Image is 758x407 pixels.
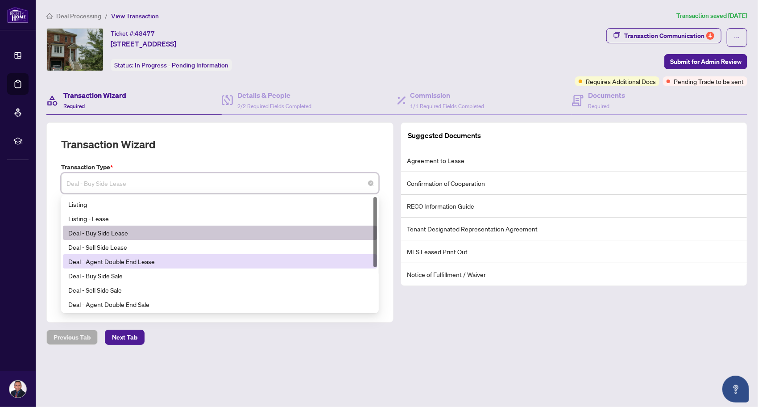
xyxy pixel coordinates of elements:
[63,211,377,226] div: Listing - Lease
[105,11,108,21] li: /
[68,242,372,252] div: Deal - Sell Side Lease
[706,32,714,40] div: 4
[9,381,26,398] img: Profile Icon
[63,103,85,109] span: Required
[56,12,101,20] span: Deal Processing
[68,199,372,209] div: Listing
[401,218,747,240] li: Tenant Designated Representation Agreement
[68,271,372,281] div: Deal - Buy Side Sale
[112,330,137,344] span: Next Tab
[111,12,159,20] span: View Transaction
[111,28,155,38] div: Ticket #:
[68,299,372,309] div: Deal - Agent Double End Sale
[61,162,379,172] label: Transaction Type
[586,76,656,86] span: Requires Additional Docs
[624,29,714,43] div: Transaction Communication
[46,330,98,345] button: Previous Tab
[68,256,372,266] div: Deal - Agent Double End Lease
[674,76,744,86] span: Pending Trade to be sent
[588,90,625,101] h4: Documents
[47,29,103,71] img: IMG-W12243189_1.jpg
[63,283,377,297] div: Deal - Sell Side Sale
[135,61,228,69] span: In Progress - Pending Information
[237,103,311,109] span: 2/2 Required Fields Completed
[61,137,155,151] h2: Transaction Wizard
[111,59,232,71] div: Status:
[401,172,747,195] li: Confirmation of Cooperation
[237,90,311,101] h4: Details & People
[588,103,609,109] span: Required
[46,13,53,19] span: home
[111,38,176,49] span: [STREET_ADDRESS]
[63,240,377,254] div: Deal - Sell Side Lease
[63,90,126,101] h4: Transaction Wizard
[722,376,749,403] button: Open asap
[401,263,747,285] li: Notice of Fulfillment / Waiver
[68,228,372,238] div: Deal - Buy Side Lease
[63,297,377,311] div: Deal - Agent Double End Sale
[68,285,372,295] div: Deal - Sell Side Sale
[408,130,481,141] article: Suggested Documents
[401,149,747,172] li: Agreement to Lease
[606,28,721,43] button: Transaction Communication4
[135,29,155,38] span: 48477
[63,197,377,211] div: Listing
[676,11,747,21] article: Transaction saved [DATE]
[63,254,377,269] div: Deal - Agent Double End Lease
[401,240,747,263] li: MLS Leased Print Out
[410,103,485,109] span: 1/1 Required Fields Completed
[734,34,740,41] span: ellipsis
[670,55,741,69] span: Submit for Admin Review
[7,7,29,23] img: logo
[401,195,747,218] li: RECO Information Guide
[410,90,485,101] h4: Commission
[664,54,747,69] button: Submit for Admin Review
[68,214,372,223] div: Listing - Lease
[368,180,373,186] span: close-circle
[105,330,145,345] button: Next Tab
[66,175,373,192] span: Deal - Buy Side Lease
[63,269,377,283] div: Deal - Buy Side Sale
[63,226,377,240] div: Deal - Buy Side Lease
